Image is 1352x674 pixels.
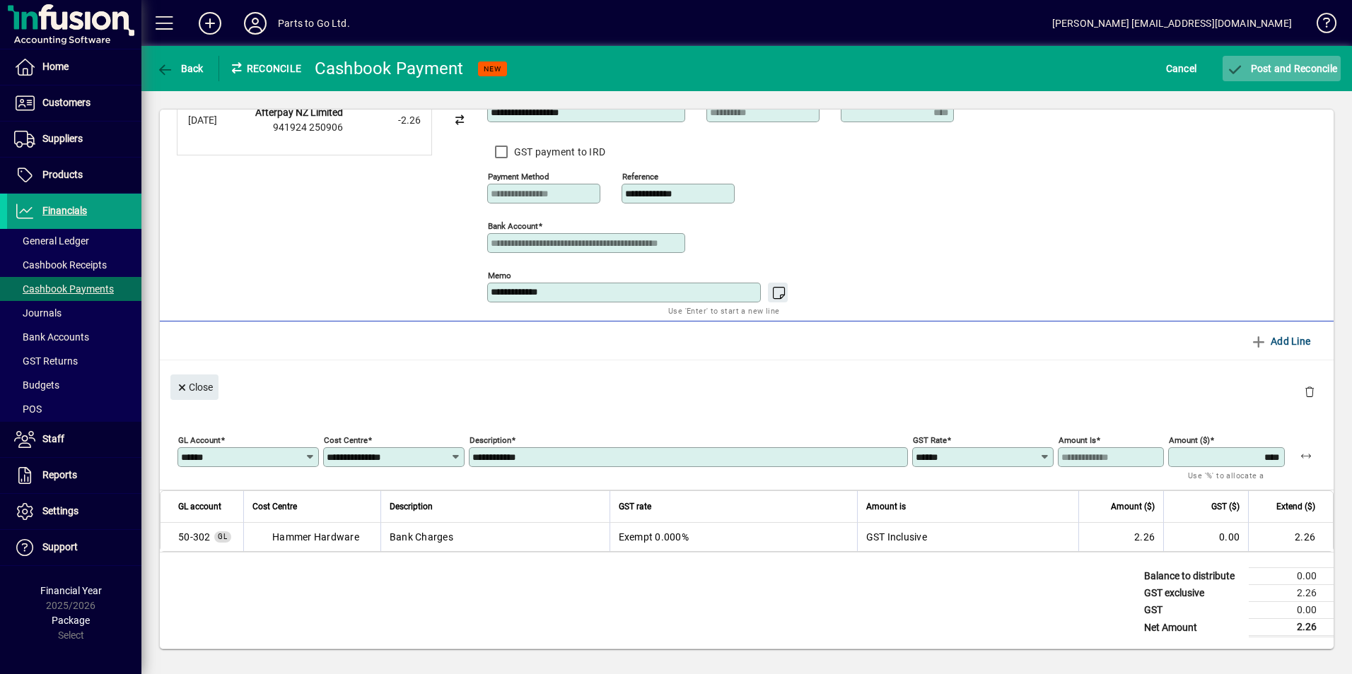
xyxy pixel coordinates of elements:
td: Bank Charges [380,523,610,551]
button: Profile [233,11,278,36]
div: Cashbook Payment [315,57,464,80]
mat-label: Cost Centre [324,435,368,445]
td: 0.00 [1249,602,1334,619]
a: Customers [7,85,141,121]
span: Add Line [1250,330,1311,353]
td: 2.26 [1248,523,1333,551]
strong: Afterpay NZ Limited [255,107,343,118]
span: Bank Accounts [14,331,89,343]
td: 0.00 [1163,523,1248,551]
span: Package [52,615,90,626]
span: GST ($) [1211,499,1240,514]
span: Products [42,169,83,180]
button: Close [170,374,218,400]
a: Support [7,530,141,565]
mat-hint: Use '%' to allocate a percentage [1188,467,1274,497]
a: GST Returns [7,349,141,373]
a: POS [7,397,141,421]
span: Hammer Hardware [272,530,359,544]
span: Staff [42,433,64,444]
span: Back [156,63,204,74]
span: Financial Year [40,585,102,596]
span: GST rate [619,499,651,514]
button: Add [187,11,233,36]
a: Home [7,49,141,85]
a: Reports [7,458,141,493]
a: Budgets [7,373,141,397]
button: Apply remaining balance [1289,439,1323,473]
span: Budgets [14,379,59,391]
a: Settings [7,494,141,529]
mat-hint: Use 'Enter' to start a new line [668,302,779,319]
mat-label: Memo [488,271,511,280]
span: 941924 250906 [273,122,343,133]
span: Support [42,541,78,552]
span: Close [176,376,213,399]
mat-label: Reference [622,172,658,182]
mat-label: GST rate [913,435,947,445]
span: Suppliers [42,133,83,144]
a: Cashbook Payments [7,277,141,301]
app-page-header-button: Delete [1293,385,1327,398]
span: Settings [42,505,78,516]
mat-label: Amount ($) [1169,435,1210,445]
a: General Ledger [7,229,141,253]
td: GST [1137,602,1249,619]
span: Bank Charges [178,530,211,544]
label: GST payment to IRD [511,145,606,159]
mat-label: GL Account [178,435,221,445]
div: Parts to Go Ltd. [278,12,350,35]
td: 2.26 [1078,523,1163,551]
td: Net Amount [1137,619,1249,637]
span: General Ledger [14,235,89,247]
span: Amount is [866,499,906,514]
button: Add Line [1245,329,1317,354]
div: -2.26 [350,113,421,128]
span: GST Returns [14,355,78,367]
div: [DATE] [188,113,245,128]
span: GL account [178,499,221,514]
td: Exempt 0.000% [610,523,857,551]
a: Suppliers [7,122,141,157]
span: Cancel [1166,57,1197,80]
span: Financials [42,205,87,216]
span: Journals [14,307,62,319]
td: GST exclusive [1137,585,1249,602]
td: GST Inclusive [857,523,1078,551]
app-page-header-button: Back [141,56,219,81]
span: Customers [42,97,91,108]
a: Bank Accounts [7,325,141,349]
a: Cashbook Receipts [7,253,141,277]
mat-label: Description [470,435,511,445]
a: Journals [7,301,141,325]
button: Back [153,56,207,81]
span: Home [42,61,69,72]
app-page-header-button: Close [167,380,222,393]
div: Reconcile [219,57,304,80]
td: 0.00 [1249,568,1334,585]
span: POS [14,403,42,415]
a: Staff [7,422,141,457]
span: Description [390,499,433,514]
a: Knowledge Base [1306,3,1334,49]
span: Cashbook Payments [14,283,114,295]
div: [PERSON_NAME] [EMAIL_ADDRESS][DOMAIN_NAME] [1052,12,1292,35]
mat-label: Payment method [488,172,549,182]
button: Cancel [1162,56,1201,81]
button: Post and Reconcile [1223,56,1341,81]
td: Balance to distribute [1137,568,1249,585]
span: Reports [42,469,77,480]
span: Post and Reconcile [1226,63,1337,74]
button: Delete [1293,374,1327,408]
mat-label: Amount is [1059,435,1096,445]
span: NEW [484,64,501,73]
span: Cost Centre [252,499,297,514]
a: Products [7,158,141,193]
td: 2.26 [1249,619,1334,637]
span: Cashbook Receipts [14,259,107,271]
td: 2.26 [1249,585,1334,602]
mat-label: Bank Account [488,221,538,231]
span: Extend ($) [1276,499,1315,514]
span: GL [218,533,228,540]
span: Amount ($) [1111,499,1155,514]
